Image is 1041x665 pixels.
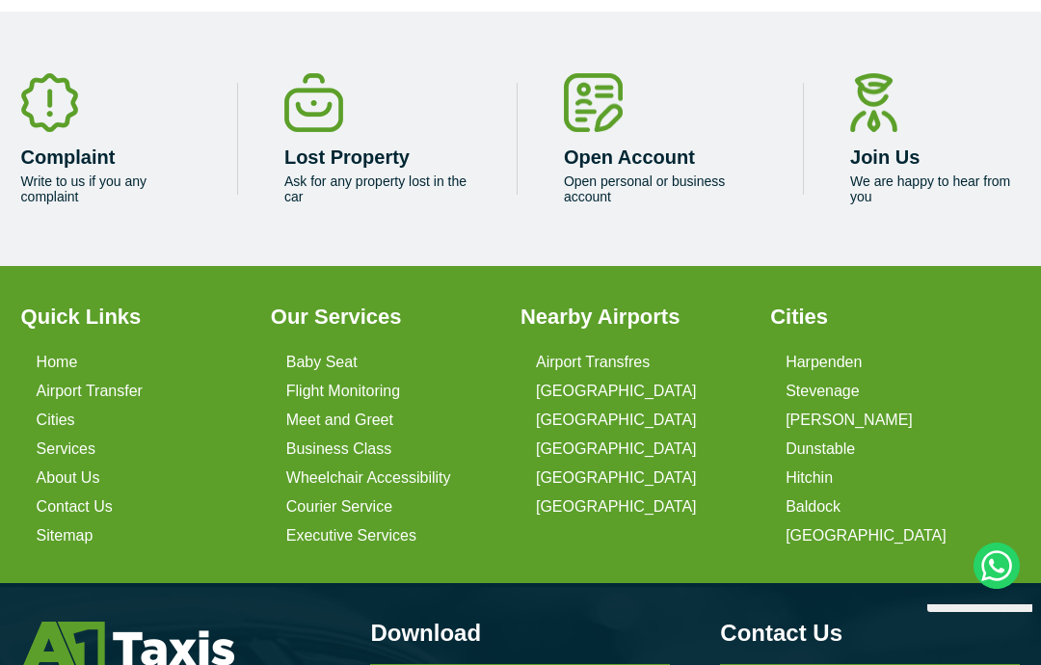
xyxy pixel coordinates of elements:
[286,469,451,487] a: Wheelchair Accessibility
[37,354,78,371] a: Home
[850,173,1020,204] p: We are happy to hear from you
[284,173,471,204] p: Ask for any property lost in the car
[286,412,393,429] a: Meet and Greet
[564,146,695,168] a: Open Account
[564,73,623,132] img: Open Account Icon
[536,354,650,371] a: Airport Transfres
[21,73,78,132] img: Complaint Icon
[536,469,697,487] a: [GEOGRAPHIC_DATA]
[284,146,410,168] a: Lost Property
[720,622,1020,645] h3: Contact Us
[284,73,343,132] img: Lost Property Icon
[786,527,947,545] a: [GEOGRAPHIC_DATA]
[786,412,913,429] a: [PERSON_NAME]
[37,440,95,458] a: Services
[271,305,500,330] h3: Our Services
[286,354,358,371] a: Baby Seat
[37,469,100,487] a: About Us
[770,305,1000,330] h3: Cities
[370,622,670,645] h3: Download
[286,383,400,400] a: Flight Monitoring
[536,383,697,400] a: [GEOGRAPHIC_DATA]
[21,173,193,204] p: Write to us if you any complaint
[536,412,697,429] a: [GEOGRAPHIC_DATA]
[286,440,391,458] a: Business Class
[520,305,750,330] h3: Nearby Airports
[21,146,116,168] a: Complaint
[536,498,697,516] a: [GEOGRAPHIC_DATA]
[786,469,833,487] a: Hitchin
[21,305,251,330] h3: Quick Links
[920,604,1032,656] iframe: chat widget
[786,498,841,516] a: Baldock
[37,527,93,545] a: Sitemap
[37,498,113,516] a: Contact Us
[564,173,759,204] p: Open personal or business account
[37,412,75,429] a: Cities
[286,498,392,516] a: Courier Service
[536,440,697,458] a: [GEOGRAPHIC_DATA]
[286,527,416,545] a: Executive Services
[37,383,143,400] a: Airport Transfer
[850,146,920,168] a: Join Us
[850,73,897,132] img: Join Us Icon
[786,383,860,400] a: Stevenage
[786,440,855,458] a: Dunstable
[786,354,862,371] a: Harpenden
